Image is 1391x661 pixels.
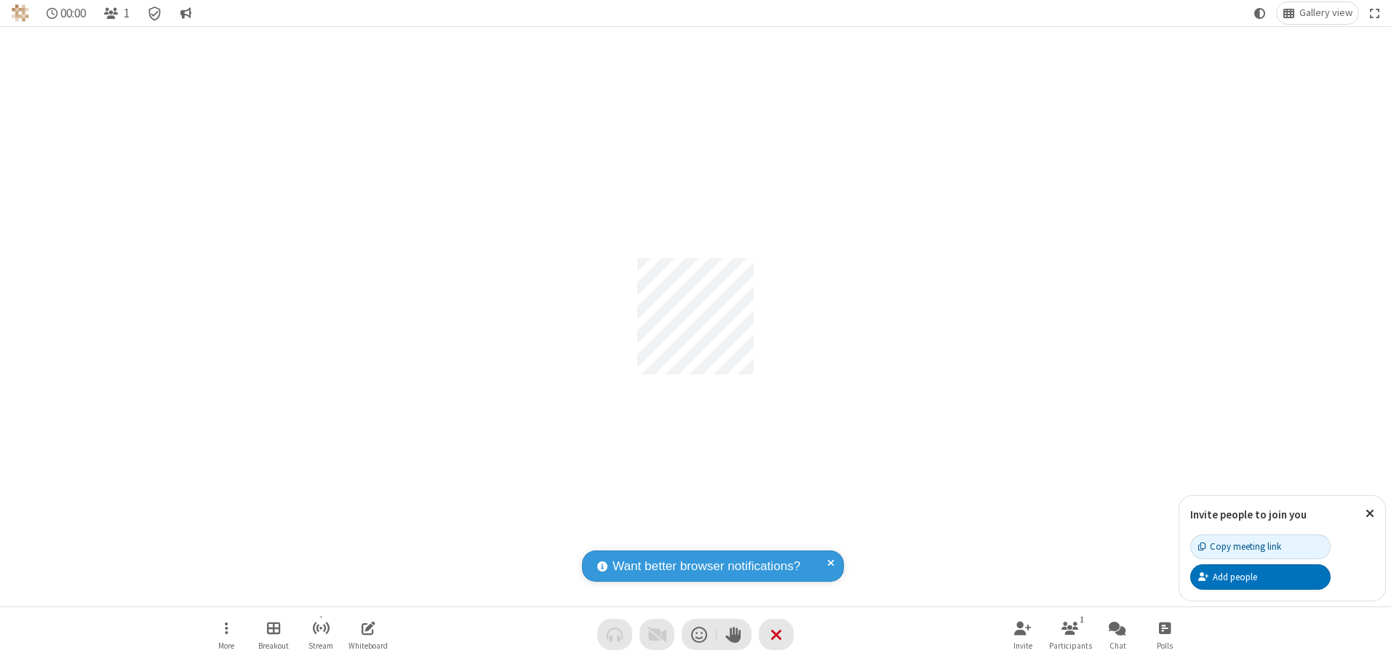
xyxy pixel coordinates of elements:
[218,641,234,650] span: More
[1157,641,1173,650] span: Polls
[639,619,674,650] button: Video
[597,619,632,650] button: Audio problem - check your Internet connection or call by phone
[759,619,794,650] button: End or leave meeting
[348,641,388,650] span: Whiteboard
[60,7,86,20] span: 00:00
[97,2,135,24] button: Open participant list
[1355,496,1385,532] button: Close popover
[1364,2,1386,24] button: Fullscreen
[1277,2,1358,24] button: Change layout
[1190,534,1331,559] button: Copy meeting link
[204,614,248,655] button: Open menu
[308,641,333,650] span: Stream
[174,2,197,24] button: Conversation
[682,619,717,650] button: Send a reaction
[1248,2,1272,24] button: Using system theme
[41,2,92,24] div: Timer
[1096,614,1139,655] button: Open chat
[613,557,800,576] span: Want better browser notifications?
[1190,564,1331,589] button: Add people
[717,619,752,650] button: Raise hand
[1190,508,1307,521] label: Invite people to join you
[1048,614,1092,655] button: Open participant list
[1013,641,1032,650] span: Invite
[1001,614,1045,655] button: Invite participants (Alt+I)
[124,7,129,20] span: 1
[12,4,29,22] img: QA Selenium DO NOT DELETE OR CHANGE
[258,641,289,650] span: Breakout
[1299,7,1352,19] span: Gallery view
[1076,613,1088,626] div: 1
[1198,540,1281,553] div: Copy meeting link
[252,614,295,655] button: Manage Breakout Rooms
[141,2,169,24] div: Meeting details Encryption enabled
[346,614,390,655] button: Open shared whiteboard
[1109,641,1126,650] span: Chat
[299,614,343,655] button: Start streaming
[1049,641,1092,650] span: Participants
[1143,614,1187,655] button: Open poll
